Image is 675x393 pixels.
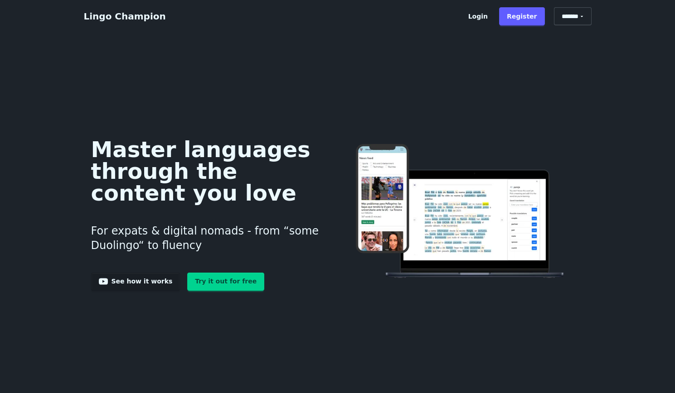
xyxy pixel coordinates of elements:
h1: Master languages through the content you love [91,139,324,204]
a: Register [499,7,545,25]
h3: For expats & digital nomads - from “some Duolingo“ to fluency [91,213,324,264]
a: Lingo Champion [84,11,166,22]
img: Learn languages online [338,144,584,279]
a: Login [461,7,495,25]
a: See how it works [91,273,180,291]
a: Try it out for free [187,273,264,291]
